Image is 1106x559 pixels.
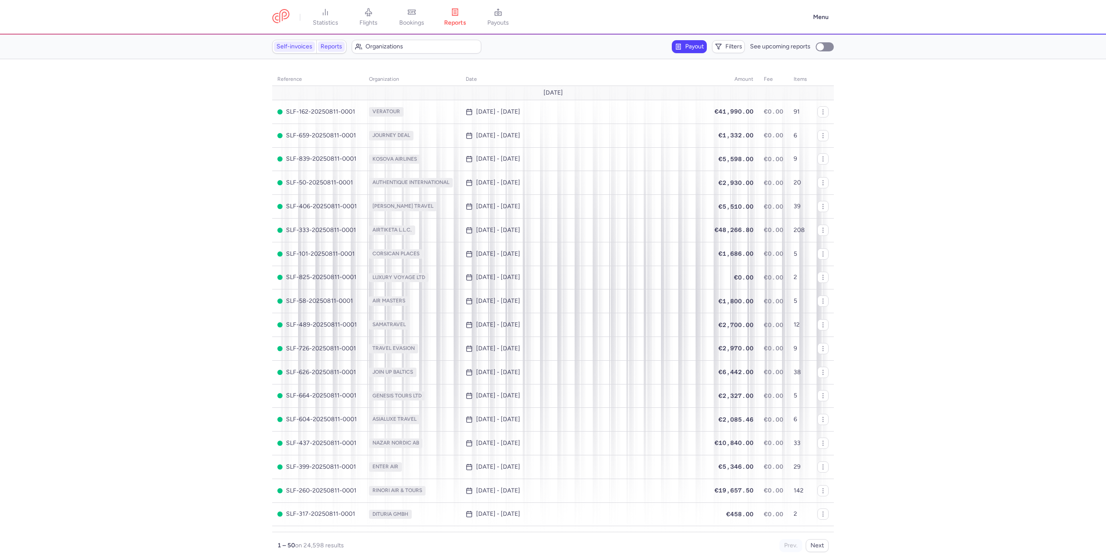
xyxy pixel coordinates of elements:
[764,179,783,186] span: €0.00
[718,250,753,257] span: €1,686.00
[788,73,812,86] th: items
[277,203,359,210] span: SLF-406-20250811-0001
[318,41,345,52] a: Reports
[718,416,753,423] span: €2,085.46
[779,539,802,552] button: Prev.
[718,203,753,210] span: €5,510.00
[726,511,753,518] span: €458.00
[788,124,812,147] td: 6
[718,345,753,352] span: €2,970.00
[277,440,359,447] span: SLF-437-20250811-0001
[369,510,412,519] span: DITURIA GMBH
[750,43,810,50] span: See upcoming reports
[476,227,520,234] time: [DATE] - [DATE]
[277,227,359,234] span: SLF-333-20250811-0001
[313,19,338,27] span: statistics
[764,439,783,446] span: €0.00
[476,321,520,328] time: [DATE] - [DATE]
[788,526,812,550] td: 17
[274,41,315,52] a: Self-invoices
[788,384,812,408] td: 5
[764,416,783,423] span: €0.00
[788,408,812,432] td: 6
[369,155,420,164] span: KOSOVA AIRLINES
[477,8,520,27] a: payouts
[764,345,783,352] span: €0.00
[277,464,359,470] span: SLF-399-20250811-0001
[277,179,359,186] span: SLF-50-20250811-0001
[788,147,812,171] td: 9
[369,107,404,117] span: VERATOUR
[685,43,704,50] span: Payout
[764,368,783,375] span: €0.00
[788,313,812,337] td: 12
[277,542,295,549] strong: 1 – 50
[352,40,481,54] button: Organizations
[788,171,812,195] td: 20
[764,463,783,470] span: €0.00
[476,108,520,115] time: [DATE] - [DATE]
[788,195,812,219] td: 39
[715,487,753,494] span: €19,657.50
[788,100,812,124] td: 91
[476,392,520,399] time: [DATE] - [DATE]
[369,320,409,330] span: SAMATRAVEL
[476,464,520,470] time: [DATE] - [DATE]
[788,289,812,313] td: 5
[487,19,509,27] span: payouts
[788,479,812,502] td: 142
[476,132,520,139] time: [DATE] - [DATE]
[347,8,390,27] a: flights
[369,462,402,472] span: ENTER AIR
[734,274,753,281] span: €0.00
[277,369,359,376] span: SLF-626-20250811-0001
[808,9,834,25] button: Menu
[718,321,753,328] span: €2,700.00
[476,511,520,518] time: [DATE] - [DATE]
[369,296,409,306] span: AIR MASTERS
[718,179,753,186] span: €2,930.00
[476,345,520,352] time: [DATE] - [DATE]
[764,511,783,518] span: €0.00
[788,360,812,384] td: 38
[725,43,742,50] span: Filters
[369,273,429,283] span: LUXURY VOYAGE LTD
[543,89,563,96] span: [DATE]
[277,321,359,328] span: SLF-489-20250811-0001
[369,344,418,353] span: TRAVEL EVASION
[369,178,453,187] span: AUTHENTIQUE INTERNATIONAL
[476,251,520,257] time: [DATE] - [DATE]
[369,438,423,448] span: NAZAR NORDIC AB
[764,487,783,494] span: €0.00
[764,298,783,305] span: €0.00
[369,249,423,259] span: CORSICAN PLACES
[369,391,425,401] span: GENESIS TOURS LTD
[788,432,812,455] td: 33
[369,486,426,495] span: RINORI AIR & TOURS
[272,9,289,25] a: CitizenPlane red outlined logo
[764,132,783,139] span: €0.00
[476,156,520,162] time: [DATE] - [DATE]
[444,19,466,27] span: reports
[764,250,783,257] span: €0.00
[764,156,783,162] span: €0.00
[369,415,420,424] span: ASIALUXE TRAVEL
[672,40,707,53] button: Payout
[364,73,461,86] th: organization
[369,368,416,377] span: JOIN UP BALTICS
[715,108,753,115] span: €41,990.00
[788,218,812,242] td: 208
[277,132,359,139] span: SLF-659-20250811-0001
[476,369,520,376] time: [DATE] - [DATE]
[304,8,347,27] a: statistics
[277,251,359,257] span: SLF-101-20250811-0001
[788,266,812,289] td: 2
[277,392,359,399] span: SLF-664-20250811-0001
[277,274,359,281] span: SLF-825-20250811-0001
[764,108,783,115] span: €0.00
[399,19,424,27] span: bookings
[277,156,359,162] span: SLF-839-20250811-0001
[788,337,812,360] td: 9
[476,416,520,423] time: [DATE] - [DATE]
[764,274,783,281] span: €0.00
